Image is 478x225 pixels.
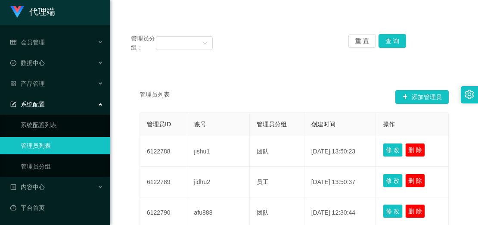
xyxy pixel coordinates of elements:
td: 团队 [250,136,304,167]
button: 删 除 [405,174,425,187]
span: 系统配置 [10,101,45,108]
button: 删 除 [405,204,425,218]
img: logo.9652507e.png [10,6,24,18]
span: [DATE] 13:50:23 [311,148,355,155]
a: 代理端 [10,8,55,15]
span: 创建时间 [311,121,335,128]
a: 管理员列表 [21,137,103,154]
button: 查 询 [379,34,406,48]
td: 员工 [250,167,304,197]
i: 图标: form [10,101,16,107]
a: 系统配置列表 [21,116,103,134]
i: 图标: table [10,39,16,45]
span: 账号 [194,121,206,128]
span: 管理员ID [147,121,171,128]
button: 重 置 [348,34,376,48]
span: 会员管理 [10,39,45,46]
i: 图标: down [202,41,208,47]
button: 删 除 [405,143,425,157]
td: jishu1 [187,136,250,167]
button: 修 改 [383,204,403,218]
button: 修 改 [383,143,403,157]
a: 图标: dashboard平台首页 [10,199,103,216]
button: 图标: plus添加管理员 [395,90,449,104]
span: 操作 [383,121,395,128]
span: 管理员分组： [131,34,156,52]
button: 修 改 [383,174,403,187]
i: 图标: profile [10,184,16,190]
i: 图标: appstore-o [10,81,16,87]
td: 6122788 [140,136,187,167]
i: 图标: check-circle-o [10,60,16,66]
td: 6122789 [140,167,187,197]
a: 管理员分组 [21,158,103,175]
span: 管理员列表 [140,90,170,104]
span: [DATE] 12:30:44 [311,209,355,216]
span: 数据中心 [10,59,45,66]
span: 管理员分组 [257,121,287,128]
i: 图标: setting [465,90,474,99]
td: jidhu2 [187,167,250,197]
span: [DATE] 13:50:37 [311,178,355,185]
span: 内容中心 [10,184,45,191]
span: 产品管理 [10,80,45,87]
